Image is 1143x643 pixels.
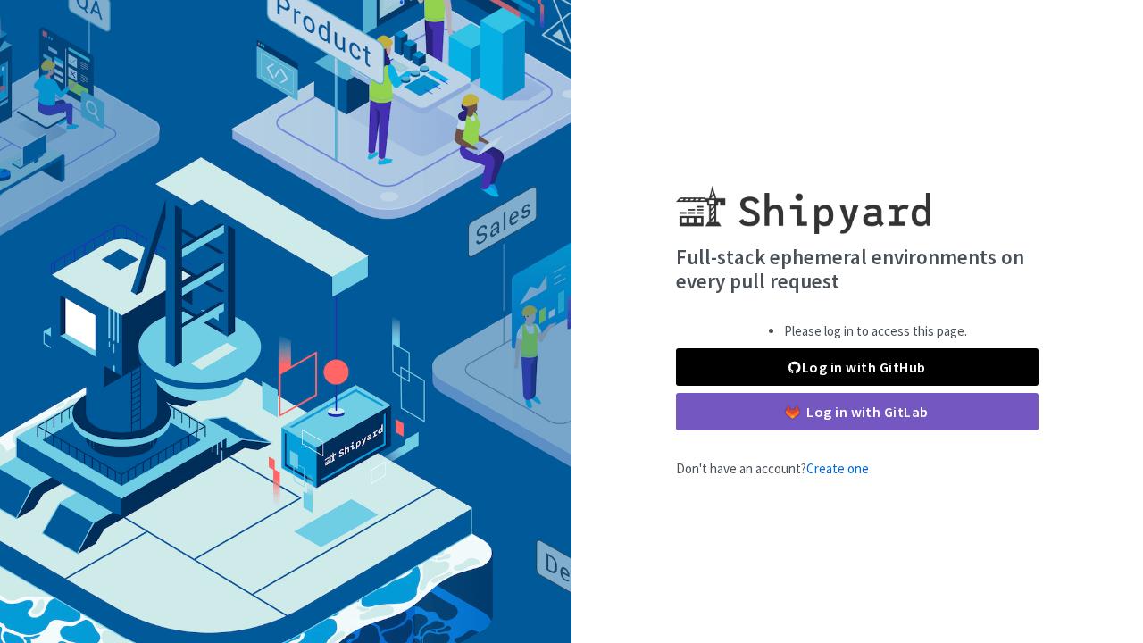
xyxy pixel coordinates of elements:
[676,460,869,477] span: Don't have an account?
[676,164,930,234] img: Shipyard logo
[786,405,799,419] img: gitlab-color.svg
[784,321,967,342] li: Please log in to access this page.
[806,460,869,477] a: Create one
[676,348,1039,386] a: Log in with GitHub
[676,245,1039,294] h4: Full-stack ephemeral environments on every pull request
[676,393,1039,430] a: Log in with GitLab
